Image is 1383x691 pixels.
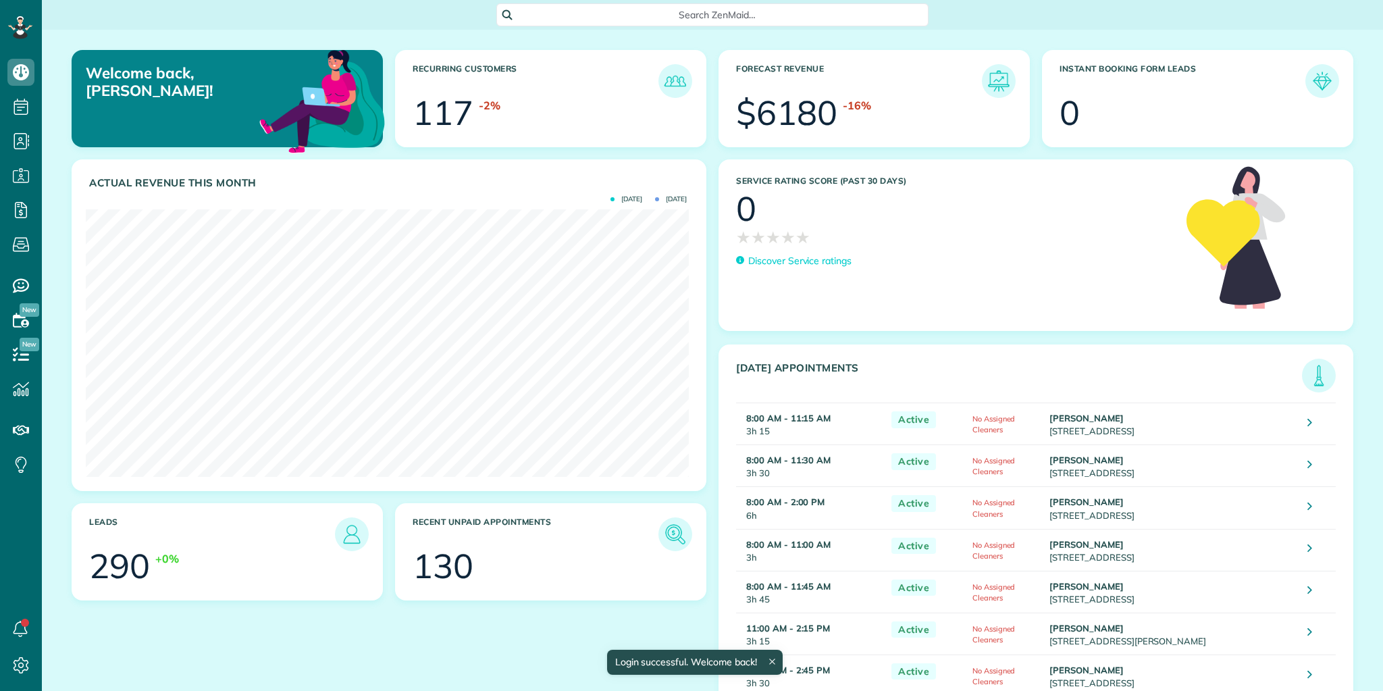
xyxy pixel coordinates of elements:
td: [STREET_ADDRESS] [1046,403,1297,445]
strong: 8:00 AM - 11:15 AM [746,413,831,424]
td: [STREET_ADDRESS] [1046,529,1297,571]
td: [STREET_ADDRESS][PERSON_NAME] [1046,613,1297,655]
span: No Assigned Cleaners [972,582,1016,603]
div: +0% [155,551,179,567]
div: 0 [1060,96,1080,130]
td: [STREET_ADDRESS] [1046,571,1297,613]
img: icon_todays_appointments-901f7ab196bb0bea1936b74009e4eb5ffbc2d2711fa7634e0d609ed5ef32b18b.png [1305,362,1332,389]
strong: 8:00 AM - 11:00 AM [746,539,831,550]
img: icon_unpaid_appointments-47b8ce3997adf2238b356f14209ab4cced10bd1f174958f3ca8f1d0dd7fffeee.png [662,521,689,548]
td: 6h [736,487,885,529]
div: -16% [843,98,871,113]
span: ★ [736,226,751,249]
strong: [PERSON_NAME] [1049,623,1124,634]
strong: 11:00 AM - 2:15 PM [746,623,830,634]
td: 3h 30 [736,445,885,487]
span: No Assigned Cleaners [972,498,1016,518]
td: 3h 15 [736,403,885,445]
span: New [20,338,39,351]
span: New [20,303,39,317]
div: 0 [736,192,756,226]
strong: [PERSON_NAME] [1049,455,1124,465]
img: icon_forecast_revenue-8c13a41c7ed35a8dcfafea3cbb826a0462acb37728057bba2d056411b612bbbe.png [985,68,1012,95]
p: Welcome back, [PERSON_NAME]! [86,64,284,100]
span: Active [891,411,936,428]
td: 3h 45 [736,571,885,613]
h3: Instant Booking Form Leads [1060,64,1305,98]
td: [STREET_ADDRESS] [1046,445,1297,487]
strong: 8:00 AM - 2:00 PM [746,496,825,507]
h3: Recent unpaid appointments [413,517,658,551]
span: ★ [781,226,795,249]
span: ★ [795,226,810,249]
h3: [DATE] Appointments [736,362,1302,392]
div: -2% [479,98,500,113]
img: icon_form_leads-04211a6a04a5b2264e4ee56bc0799ec3eb69b7e499cbb523a139df1d13a81ae0.png [1309,68,1336,95]
div: 130 [413,549,473,583]
td: 3h 15 [736,613,885,655]
span: Active [891,453,936,470]
strong: [PERSON_NAME] [1049,539,1124,550]
strong: 8:00 AM - 11:45 AM [746,581,831,592]
img: icon_leads-1bed01f49abd5b7fead27621c3d59655bb73ed531f8eeb49469d10e621d6b896.png [338,521,365,548]
span: ★ [766,226,781,249]
span: No Assigned Cleaners [972,414,1016,434]
td: [STREET_ADDRESS] [1046,487,1297,529]
span: ★ [751,226,766,249]
h3: Leads [89,517,335,551]
span: No Assigned Cleaners [972,540,1016,561]
span: Active [891,580,936,596]
img: dashboard_welcome-42a62b7d889689a78055ac9021e634bf52bae3f8056760290aed330b23ab8690.png [257,34,388,165]
p: Discover Service ratings [748,254,852,268]
span: No Assigned Cleaners [972,624,1016,644]
h3: Recurring Customers [413,64,658,98]
img: icon_recurring_customers-cf858462ba22bcd05b5a5880d41d6543d210077de5bb9ebc9590e49fd87d84ed.png [662,68,689,95]
strong: 8:00 AM - 11:30 AM [746,455,831,465]
span: No Assigned Cleaners [972,666,1016,686]
strong: 11:15 AM - 2:45 PM [746,665,830,675]
div: 117 [413,96,473,130]
h3: Service Rating score (past 30 days) [736,176,1173,186]
div: 290 [89,549,150,583]
span: Active [891,538,936,555]
a: Discover Service ratings [736,254,852,268]
div: Login successful. Welcome back! [606,650,782,675]
strong: [PERSON_NAME] [1049,665,1124,675]
span: Active [891,663,936,680]
span: [DATE] [610,196,642,203]
strong: [PERSON_NAME] [1049,413,1124,424]
strong: [PERSON_NAME] [1049,581,1124,592]
strong: [PERSON_NAME] [1049,496,1124,507]
span: [DATE] [655,196,687,203]
h3: Actual Revenue this month [89,177,692,189]
h3: Forecast Revenue [736,64,982,98]
div: $6180 [736,96,837,130]
span: Active [891,621,936,638]
span: Active [891,495,936,512]
span: No Assigned Cleaners [972,456,1016,476]
td: 3h [736,529,885,571]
